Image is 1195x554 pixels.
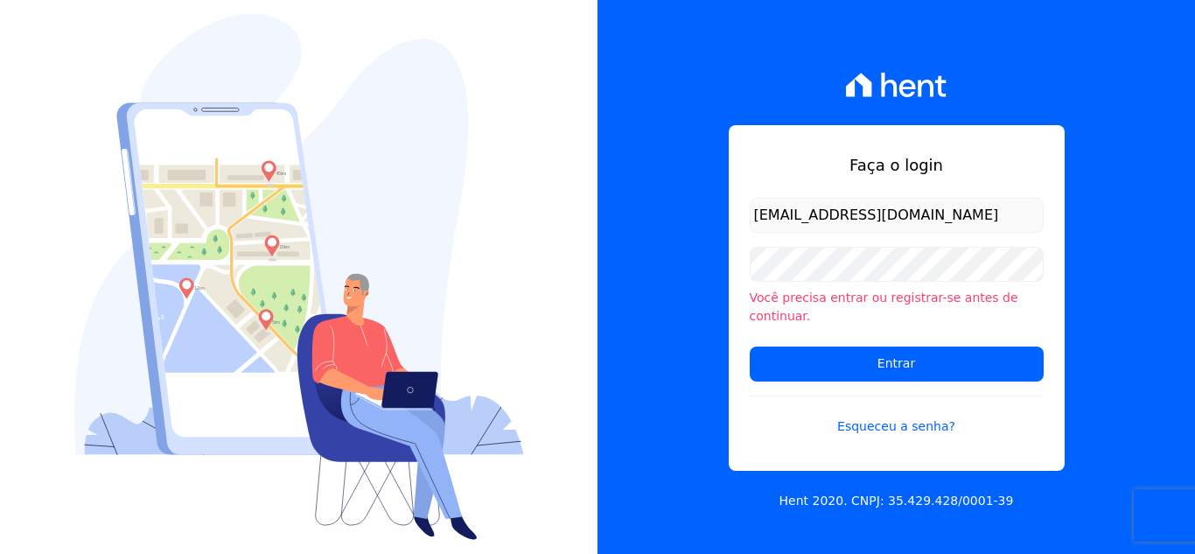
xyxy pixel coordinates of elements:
p: Hent 2020. CNPJ: 35.429.428/0001-39 [779,492,1014,510]
h1: Faça o login [750,153,1044,177]
li: Você precisa entrar ou registrar-se antes de continuar. [750,289,1044,326]
img: Login [74,14,524,540]
input: Email [750,198,1044,233]
input: Entrar [750,347,1044,382]
a: Esqueceu a senha? [750,396,1044,436]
